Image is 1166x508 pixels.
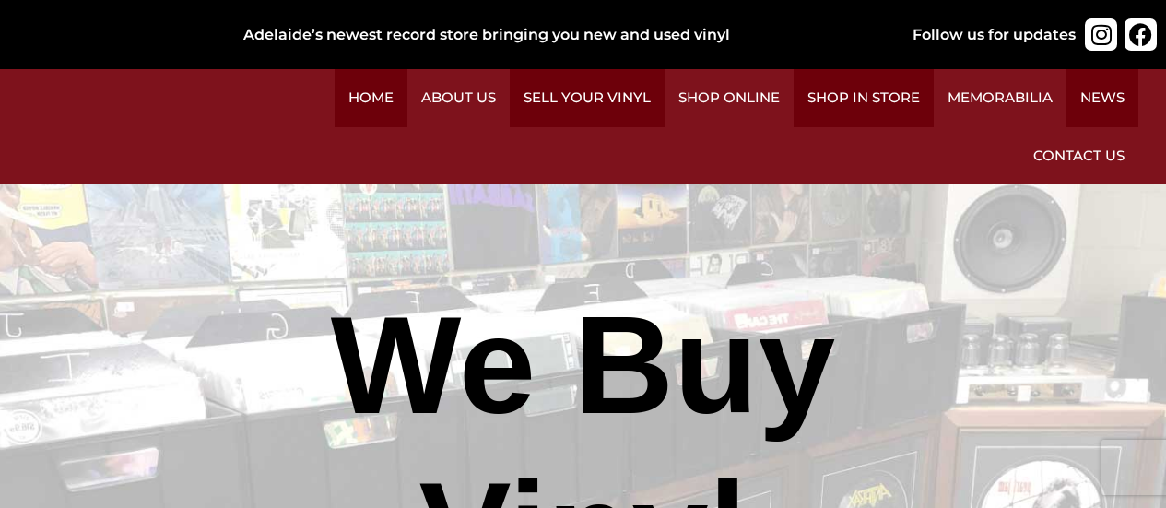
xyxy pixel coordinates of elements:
[913,24,1076,46] div: Follow us for updates
[1066,69,1138,127] a: News
[335,69,407,127] a: Home
[1019,127,1138,185] a: Contact Us
[934,69,1066,127] a: Memorabilia
[407,69,510,127] a: About Us
[794,69,934,127] a: Shop in Store
[243,24,891,46] div: Adelaide’s newest record store bringing you new and used vinyl
[510,69,665,127] a: Sell Your Vinyl
[665,69,794,127] a: Shop Online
